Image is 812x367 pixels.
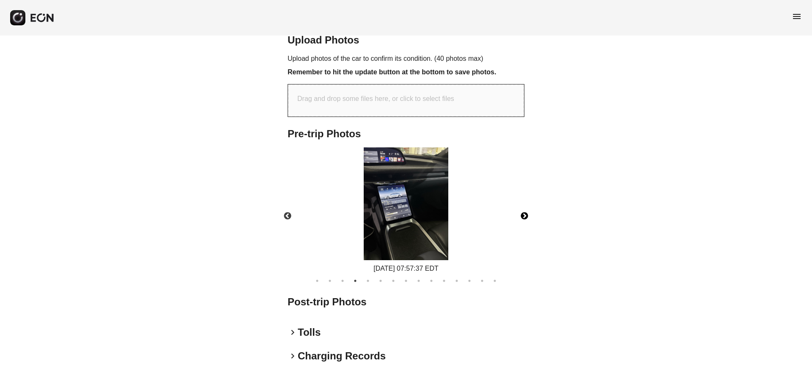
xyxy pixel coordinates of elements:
button: 6 [376,277,385,285]
button: 11 [440,277,448,285]
h3: Remember to hit the update button at the bottom to save photos. [288,67,524,77]
h2: Tolls [298,326,321,339]
button: Previous [273,201,302,231]
button: 7 [389,277,398,285]
h2: Charging Records [298,349,386,363]
button: 3 [338,277,347,285]
span: keyboard_arrow_right [288,351,298,361]
h2: Upload Photos [288,33,524,47]
button: 1 [313,277,321,285]
span: keyboard_arrow_right [288,327,298,337]
button: 15 [491,277,499,285]
button: 4 [351,277,359,285]
span: menu [792,11,802,22]
button: 5 [364,277,372,285]
button: 14 [478,277,486,285]
h2: Post-trip Photos [288,295,524,309]
button: 12 [453,277,461,285]
button: 8 [402,277,410,285]
button: 9 [414,277,423,285]
button: Next [510,201,539,231]
div: [DATE] 07:57:37 EDT [364,264,448,274]
p: Drag and drop some files here, or click to select files [297,94,454,104]
p: Upload photos of the car to confirm its condition. (40 photos max) [288,54,524,64]
button: 13 [465,277,474,285]
h2: Pre-trip Photos [288,127,524,141]
button: 2 [326,277,334,285]
img: https://fastfleet.me/rails/active_storage/blobs/redirect/eyJfcmFpbHMiOnsibWVzc2FnZSI6IkJBaHBBMVps... [364,147,448,260]
button: 10 [427,277,436,285]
